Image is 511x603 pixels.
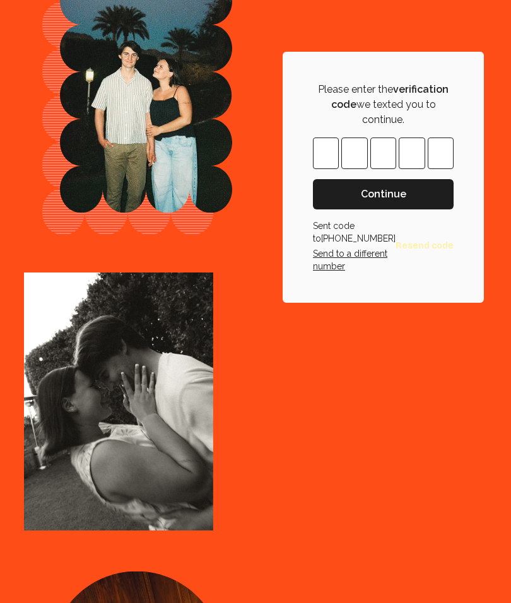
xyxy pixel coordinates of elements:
[428,138,454,169] input: Please enter OTP character 5
[313,220,396,245] p: Sent code to
[396,220,454,272] button: Resend code
[361,187,406,202] span: Continue
[370,138,396,169] input: Please enter OTP character 3
[313,82,454,127] p: Please enter the we texted you to continue.
[396,240,454,252] span: Resend code
[23,272,213,550] img: Image
[313,179,454,209] button: Continue
[321,233,396,243] span: [PHONE_NUMBER]
[313,138,339,169] input: Please enter OTP character 1
[399,138,425,169] input: Please enter OTP character 4
[341,138,367,169] input: Please enter OTP character 2
[313,247,396,272] p: Send to a different number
